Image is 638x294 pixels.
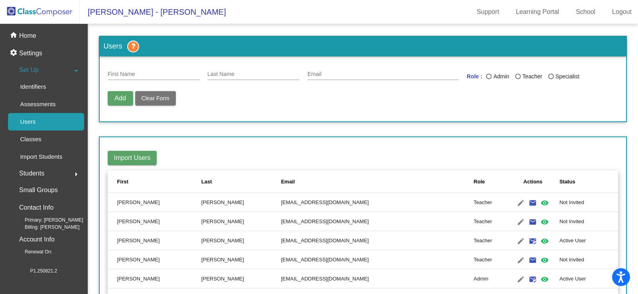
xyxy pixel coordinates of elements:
[559,231,618,250] td: Active User
[20,134,41,144] p: Classes
[606,6,638,18] a: Logout
[108,212,201,231] td: [PERSON_NAME]
[71,66,81,76] mat-icon: arrow_drop_down
[559,193,618,212] td: Not Invited
[474,178,506,186] div: Role
[540,275,549,284] mat-icon: visibility
[516,275,526,284] mat-icon: edit
[281,193,474,212] td: [EMAIL_ADDRESS][DOMAIN_NAME]
[540,236,549,246] mat-icon: visibility
[474,269,506,288] td: Admin
[12,248,52,255] span: Renewal On:
[559,178,575,186] div: Status
[108,231,201,250] td: [PERSON_NAME]
[108,269,201,288] td: [PERSON_NAME]
[108,151,157,165] button: Import Users
[201,178,281,186] div: Last
[19,234,55,245] p: Account Info
[474,178,485,186] div: Role
[19,31,36,41] p: Home
[528,275,538,284] mat-icon: mark_email_read
[10,49,19,58] mat-icon: settings
[474,250,506,269] td: Teacher
[471,6,506,18] a: Support
[108,71,200,78] input: First Name
[201,212,281,231] td: [PERSON_NAME]
[559,178,609,186] div: Status
[20,82,46,92] p: Identifiers
[201,250,281,269] td: [PERSON_NAME]
[506,171,559,193] th: Actions
[20,117,35,127] p: Users
[117,178,128,186] div: First
[108,250,201,269] td: [PERSON_NAME]
[540,217,549,227] mat-icon: visibility
[201,193,281,212] td: [PERSON_NAME]
[559,212,618,231] td: Not Invited
[108,91,133,105] button: Add
[114,154,151,161] span: Import Users
[528,217,538,227] mat-icon: email
[516,236,526,246] mat-icon: edit
[467,72,482,83] mat-label: Role :
[492,72,509,81] div: Admin
[10,31,19,41] mat-icon: home
[201,231,281,250] td: [PERSON_NAME]
[12,216,83,224] span: Primary: [PERSON_NAME]
[281,250,474,269] td: [EMAIL_ADDRESS][DOMAIN_NAME]
[474,193,506,212] td: Teacher
[521,72,542,81] div: Teacher
[528,198,538,208] mat-icon: email
[474,231,506,250] td: Teacher
[516,255,526,265] mat-icon: edit
[117,178,201,186] div: First
[281,212,474,231] td: [EMAIL_ADDRESS][DOMAIN_NAME]
[142,95,169,101] span: Clear Form
[19,202,53,213] p: Contact Info
[19,49,42,58] p: Settings
[510,6,566,18] a: Learning Portal
[20,152,62,162] p: Import Students
[559,269,618,288] td: Active User
[516,198,526,208] mat-icon: edit
[19,64,39,76] span: Set Up
[528,255,538,265] mat-icon: email
[281,178,474,186] div: Email
[19,168,44,179] span: Students
[528,236,538,246] mat-icon: mark_email_read
[100,37,626,56] h3: Users
[207,71,299,78] input: Last Name
[281,178,295,186] div: Email
[201,269,281,288] td: [PERSON_NAME]
[559,250,618,269] td: Not Invited
[569,6,602,18] a: School
[474,212,506,231] td: Teacher
[80,6,226,18] span: [PERSON_NAME] - [PERSON_NAME]
[19,185,58,196] p: Small Groups
[540,255,549,265] mat-icon: visibility
[554,72,579,81] div: Specialist
[486,72,585,83] mat-radio-group: Last Name
[135,91,176,105] button: Clear Form
[281,231,474,250] td: [EMAIL_ADDRESS][DOMAIN_NAME]
[307,71,459,78] input: E Mail
[114,95,126,101] span: Add
[12,224,79,231] span: Billing: [PERSON_NAME]
[540,198,549,208] mat-icon: visibility
[516,217,526,227] mat-icon: edit
[281,269,474,288] td: [EMAIL_ADDRESS][DOMAIN_NAME]
[71,169,81,179] mat-icon: arrow_right
[108,193,201,212] td: [PERSON_NAME]
[201,178,212,186] div: Last
[20,99,55,109] p: Assessments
